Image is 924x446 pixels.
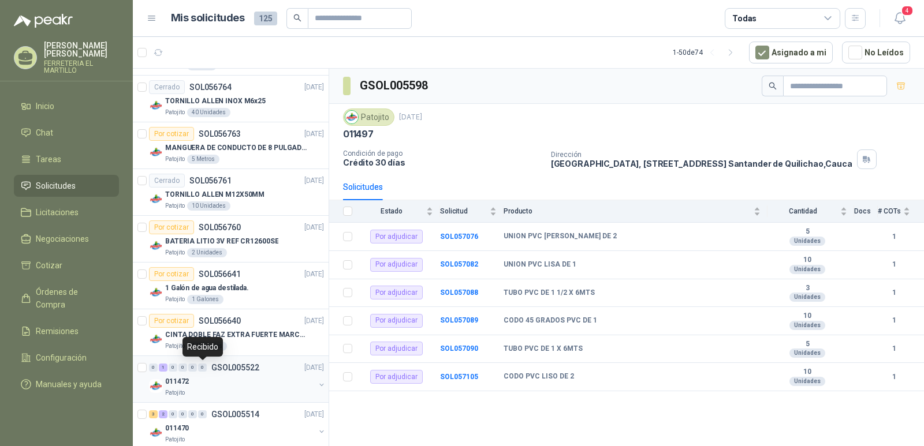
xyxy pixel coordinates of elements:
[149,239,163,253] img: Company Logo
[14,347,119,369] a: Configuración
[343,128,374,140] p: 011497
[149,363,158,372] div: 0
[440,316,478,324] a: SOL057089
[159,410,167,418] div: 2
[304,316,324,327] p: [DATE]
[149,267,194,281] div: Por cotizar
[343,158,542,167] p: Crédito 30 días
[133,122,329,169] a: Por cotizarSOL056763[DATE] Company LogoMANGUERA DE CONDUCTO DE 8 PULGADAS DE ALAMBRE DE ACERO PUP...
[504,260,576,269] b: UNION PVC LISA DE 1
[149,192,163,206] img: Company Logo
[187,295,223,304] div: 1 Galones
[165,295,185,304] p: Patojito
[304,82,324,93] p: [DATE]
[165,236,278,247] p: BATERIA LITIO 3V REF CR12600SE
[878,343,910,354] b: 1
[149,314,194,328] div: Por cotizar
[789,321,825,330] div: Unidades
[133,309,329,356] a: Por cotizarSOL056640[DATE] Company LogoCINTA DOBLE FAZ EXTRA FUERTE MARCA:3MPatojito1 Unidades
[165,342,185,351] p: Patojito
[440,233,478,241] a: SOL057076
[187,155,219,164] div: 5 Metros
[370,286,423,299] div: Por adjudicar
[149,220,194,234] div: Por cotizar
[36,126,53,139] span: Chat
[133,76,329,122] a: CerradoSOL056764[DATE] Company LogoTORNILLO ALLEN INOX M6x25Patojito40 Unidades
[36,259,62,272] span: Cotizar
[14,320,119,342] a: Remisiones
[211,410,259,418] p: GSOL005514
[149,99,163,113] img: Company Logo
[901,5,914,16] span: 4
[133,216,329,263] a: Por cotizarSOL056760[DATE] Company LogoBATERIA LITIO 3V REF CR12600SEPatojito2 Unidades
[165,96,266,107] p: TORNILLO ALLEN INOX M6x25
[370,258,423,272] div: Por adjudicar
[182,337,223,357] div: Recibido
[878,259,910,270] b: 1
[159,363,167,372] div: 1
[359,200,440,223] th: Estado
[149,426,163,440] img: Company Logo
[440,200,504,223] th: Solicitud
[14,201,119,223] a: Licitaciones
[169,363,177,372] div: 0
[304,222,324,233] p: [DATE]
[254,12,277,25] span: 125
[149,174,185,188] div: Cerrado
[165,283,249,294] p: 1 Galón de agua destilada.
[165,423,189,434] p: 011470
[187,201,230,211] div: 10 Unidades
[189,83,232,91] p: SOL056764
[504,207,751,215] span: Producto
[169,410,177,418] div: 0
[199,270,241,278] p: SOL056641
[440,260,478,268] a: SOL057082
[440,288,478,297] a: SOL057088
[165,435,185,444] p: Patojito
[149,127,194,141] div: Por cotizar
[673,43,740,62] div: 1 - 50 de 74
[551,151,852,159] p: Dirección
[440,207,487,215] span: Solicitud
[178,363,187,372] div: 0
[165,376,189,387] p: 011472
[187,108,230,117] div: 40 Unidades
[504,200,767,223] th: Producto
[399,112,422,123] p: [DATE]
[187,248,227,257] div: 2 Unidades
[440,373,478,381] b: SOL057105
[36,179,76,192] span: Solicitudes
[343,181,383,193] div: Solicitudes
[36,100,54,113] span: Inicio
[36,233,89,245] span: Negociaciones
[789,237,825,246] div: Unidades
[149,410,158,418] div: 3
[199,317,241,325] p: SOL056640
[165,108,185,117] p: Patojito
[370,230,423,243] div: Por adjudicar
[370,342,423,355] div: Por adjudicar
[211,363,259,372] p: GSOL005522
[767,312,847,321] b: 10
[14,373,119,395] a: Manuales y ayuda
[878,200,924,223] th: # COTs
[36,325,79,338] span: Remisiones
[188,363,197,372] div: 0
[171,10,245,27] h1: Mis solicitudes
[767,284,847,293] b: 3
[14,281,119,316] a: Órdenes de Compra
[504,372,574,381] b: CODO PVC LISO DE 2
[343,149,542,158] p: Condición de pago
[165,388,185,398] p: Patojito
[36,378,102,391] span: Manuales y ayuda
[178,410,187,418] div: 0
[165,248,185,257] p: Patojito
[165,189,264,200] p: TORNILLO ALLEN M12X50MM
[789,377,825,386] div: Unidades
[189,177,232,185] p: SOL056761
[343,108,394,126] div: Patojito
[504,232,617,241] b: UNION PVC [PERSON_NAME] DE 2
[149,407,326,444] a: 3 2 0 0 0 0 GSOL005514[DATE] Company Logo011470Patojito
